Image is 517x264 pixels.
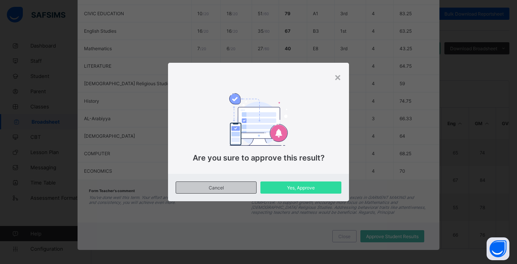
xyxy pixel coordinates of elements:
img: approval.b46c5b665252442170a589d15ef2ebe7.svg [229,93,288,146]
span: Cancel [182,185,251,191]
button: Open asap [487,237,509,260]
span: Are you sure to approve this result? [193,153,325,162]
span: Yes, Approve [266,185,336,191]
div: × [334,70,341,83]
